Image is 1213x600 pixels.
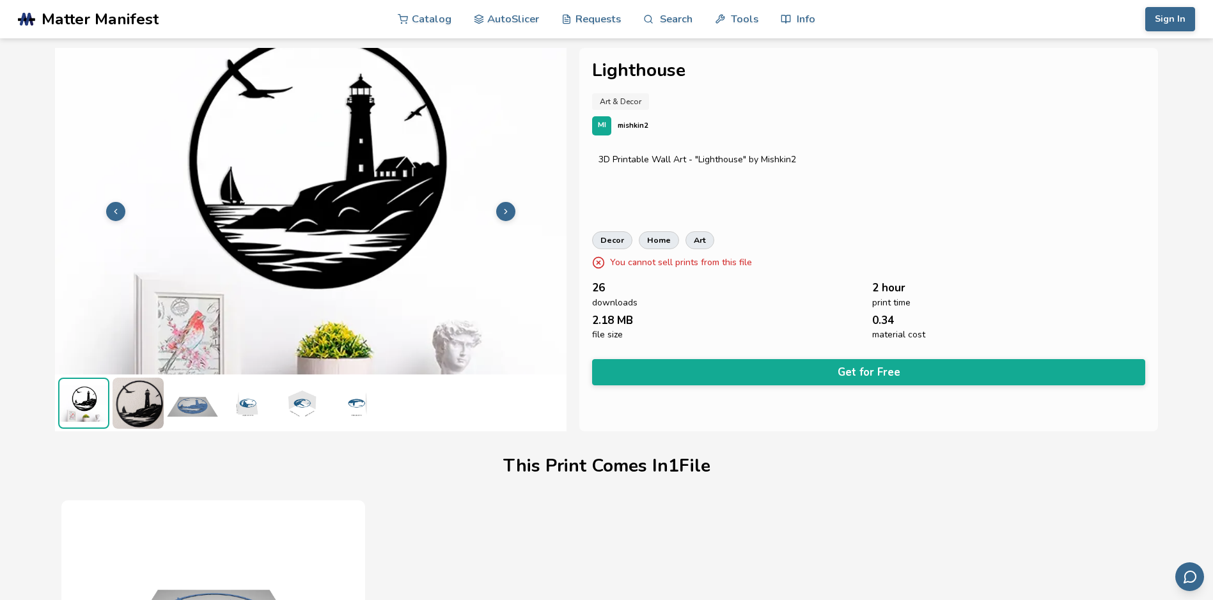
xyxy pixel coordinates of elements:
a: home [639,231,679,249]
img: 1_3D_Dimensions [221,378,272,429]
span: 2 hour [872,282,905,294]
span: downloads [592,298,638,308]
img: 1_3D_Dimensions [276,378,327,429]
a: decor [592,231,632,249]
span: print time [872,298,911,308]
span: file size [592,330,623,340]
span: Matter Manifest [42,10,159,28]
img: 1_3D_Dimensions [330,378,381,429]
span: 0.34 [872,314,894,327]
button: Sign In [1145,7,1195,31]
button: Get for Free [592,359,1145,385]
p: You cannot sell prints from this file [610,256,752,269]
p: mishkin2 [618,119,648,132]
img: 1_Print_Preview [167,378,218,429]
div: 3D Printable Wall Art - "Lighthouse" by Mishkin2 [599,155,1138,165]
a: Art & Decor [592,93,649,110]
span: 2.18 MB [592,314,633,327]
span: material cost [872,330,925,340]
span: MI [598,121,606,130]
a: art [685,231,714,249]
h1: Lighthouse [592,61,1145,81]
span: 26 [592,282,605,294]
button: Send feedback via email [1175,562,1204,591]
h1: This Print Comes In 1 File [503,456,710,476]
